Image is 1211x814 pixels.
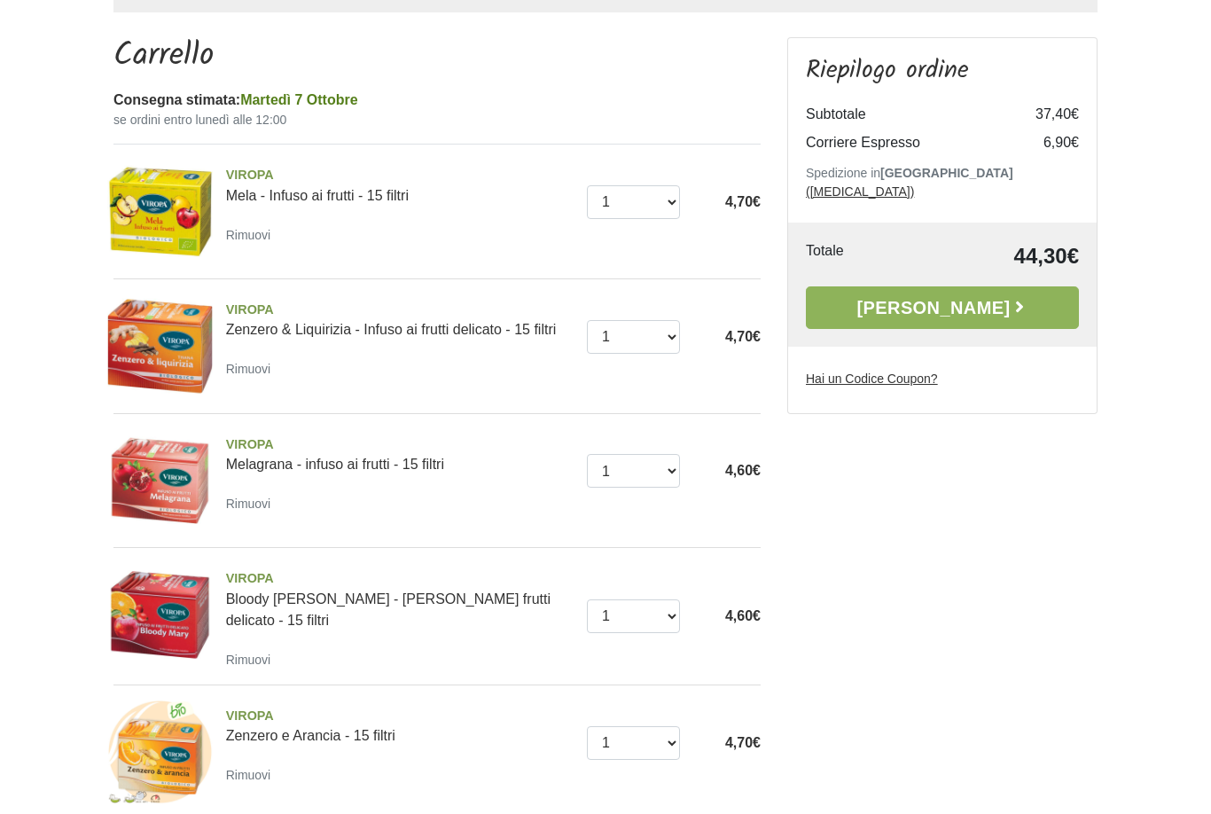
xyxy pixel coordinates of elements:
span: 4,60€ [725,463,761,478]
span: VIROPA [226,569,574,589]
img: Melagrana - infuso ai frutti - 15 filtri [107,428,213,534]
td: 37,40€ [1008,100,1079,129]
small: Rimuovi [226,497,271,511]
div: Consegna stimata: [113,90,761,111]
img: Zenzero & Liquirizia - Infuso ai frutti delicato - 15 filtri [107,294,213,399]
img: Bloody Mary - Infuso ai frutti delicato - 15 filtri [107,562,213,668]
span: 4,70€ [725,735,761,750]
a: VIROPABloody [PERSON_NAME] - [PERSON_NAME] frutti delicato - 15 filtri [226,569,574,628]
td: Totale [806,240,906,272]
h3: Riepilogo ordine [806,56,1079,86]
p: Spedizione in [806,164,1079,201]
span: 4,70€ [725,194,761,209]
a: VIROPAZenzero & Liquirizia - Infuso ai frutti delicato - 15 filtri [226,301,574,338]
td: 44,30€ [906,240,1079,272]
small: Rimuovi [226,228,271,242]
span: VIROPA [226,435,574,455]
a: VIROPAMelagrana - infuso ai frutti - 15 filtri [226,435,574,473]
small: Rimuovi [226,768,271,782]
img: Zenzero e Arancia - 15 filtri [107,700,213,805]
small: Rimuovi [226,362,271,376]
small: Rimuovi [226,653,271,667]
a: VIROPAZenzero e Arancia - 15 filtri [226,707,574,744]
a: [PERSON_NAME] [806,286,1079,329]
span: 4,60€ [725,608,761,623]
td: Subtotale [806,100,1008,129]
td: Corriere Espresso [806,129,1008,157]
a: Rimuovi [226,763,278,786]
b: [GEOGRAPHIC_DATA] [880,166,1013,180]
small: se ordini entro lunedì alle 12:00 [113,111,761,129]
a: Rimuovi [226,357,278,380]
img: Mela - Infuso ai frutti - 15 filtri [107,159,213,264]
span: VIROPA [226,301,574,320]
a: Rimuovi [226,492,278,514]
a: ([MEDICAL_DATA]) [806,184,914,199]
span: Martedì 7 Ottobre [240,92,357,107]
span: 4,70€ [725,329,761,344]
a: Rimuovi [226,223,278,246]
h1: Carrello [113,37,761,75]
span: VIROPA [226,166,574,185]
span: VIROPA [226,707,574,726]
a: Rimuovi [226,648,278,670]
label: Hai un Codice Coupon? [806,370,938,388]
a: VIROPAMela - Infuso ai frutti - 15 filtri [226,166,574,203]
u: Hai un Codice Coupon? [806,372,938,386]
td: 6,90€ [1008,129,1079,157]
